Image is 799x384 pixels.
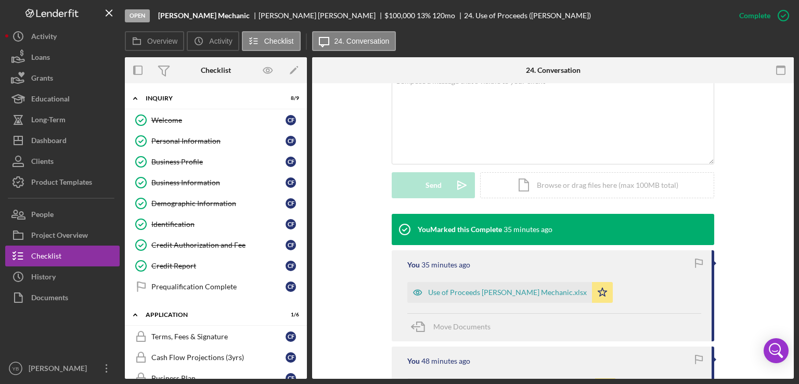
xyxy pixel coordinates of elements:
[432,11,455,20] div: 120 mo
[31,172,92,195] div: Product Templates
[130,172,302,193] a: Business InformationCF
[125,31,184,51] button: Overview
[187,31,239,51] button: Activity
[407,282,613,303] button: Use of Proceeds [PERSON_NAME] Mechanic.xlsx
[130,151,302,172] a: Business ProfileCF
[151,241,286,249] div: Credit Authorization and Fee
[428,288,587,297] div: Use of Proceeds [PERSON_NAME] Mechanic.xlsx
[151,116,286,124] div: Welcome
[130,255,302,276] a: Credit ReportCF
[201,66,231,74] div: Checklist
[418,225,502,234] div: You Marked this Complete
[334,37,390,45] label: 24. Conversation
[286,198,296,209] div: C F
[433,322,491,331] span: Move Documents
[5,47,120,68] button: Loans
[26,358,94,381] div: [PERSON_NAME]
[421,357,470,365] time: 2025-09-21 15:19
[392,172,475,198] button: Send
[286,240,296,250] div: C F
[5,151,120,172] button: Clients
[130,347,302,368] a: Cash Flow Projections (3yrs)CF
[147,37,177,45] label: Overview
[151,199,286,208] div: Demographic Information
[264,37,294,45] label: Checklist
[31,204,54,227] div: People
[421,261,470,269] time: 2025-09-21 15:31
[158,11,250,20] b: [PERSON_NAME] Mechanic
[286,115,296,125] div: C F
[5,204,120,225] button: People
[151,178,286,187] div: Business Information
[130,131,302,151] a: Personal InformationCF
[130,193,302,214] a: Demographic InformationCF
[5,109,120,130] button: Long-Term
[259,11,384,20] div: [PERSON_NAME] [PERSON_NAME]
[31,26,57,49] div: Activity
[417,11,431,20] div: 13 %
[31,246,61,269] div: Checklist
[242,31,301,51] button: Checklist
[5,172,120,193] button: Product Templates
[739,5,770,26] div: Complete
[151,137,286,145] div: Personal Information
[130,276,302,297] a: Prequalification CompleteCF
[407,357,420,365] div: You
[125,9,150,22] div: Open
[31,151,54,174] div: Clients
[464,11,591,20] div: 24. Use of Proceeds ([PERSON_NAME])
[12,366,19,372] text: YB
[5,287,120,308] button: Documents
[151,283,286,291] div: Prequalification Complete
[5,130,120,151] button: Dashboard
[407,261,420,269] div: You
[5,68,120,88] button: Grants
[5,225,120,246] a: Project Overview
[146,95,273,101] div: Inquiry
[151,220,286,228] div: Identification
[426,172,442,198] div: Send
[209,37,232,45] label: Activity
[31,47,50,70] div: Loans
[729,5,794,26] button: Complete
[5,266,120,287] button: History
[504,225,552,234] time: 2025-09-21 15:32
[31,130,67,153] div: Dashboard
[286,219,296,229] div: C F
[31,88,70,112] div: Educational
[130,110,302,131] a: WelcomeCF
[31,109,66,133] div: Long-Term
[764,338,789,363] div: Open Intercom Messenger
[151,353,286,362] div: Cash Flow Projections (3yrs)
[146,312,273,318] div: Application
[526,66,581,74] div: 24. Conversation
[31,68,53,91] div: Grants
[5,26,120,47] button: Activity
[130,214,302,235] a: IdentificationCF
[5,246,120,266] button: Checklist
[5,358,120,379] button: YB[PERSON_NAME]
[151,332,286,341] div: Terms, Fees & Signature
[286,136,296,146] div: C F
[151,374,286,382] div: Business Plan
[286,157,296,167] div: C F
[286,331,296,342] div: C F
[31,266,56,290] div: History
[286,177,296,188] div: C F
[130,326,302,347] a: Terms, Fees & SignatureCF
[31,287,68,311] div: Documents
[5,88,120,109] button: Educational
[407,314,501,340] button: Move Documents
[312,31,396,51] button: 24. Conversation
[286,281,296,292] div: C F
